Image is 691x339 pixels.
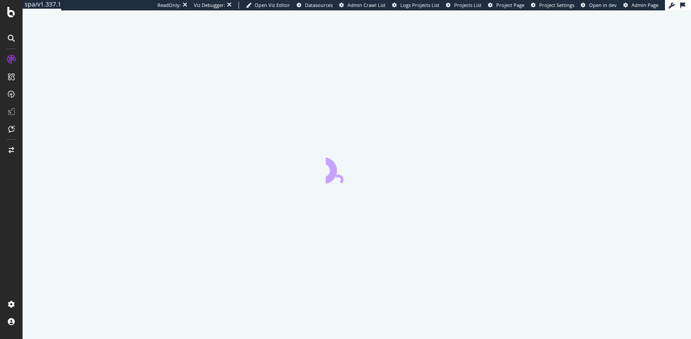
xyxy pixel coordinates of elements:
div: ReadOnly: [157,2,181,9]
span: Logs Projects List [400,2,439,8]
span: Open in dev [589,2,617,8]
a: Open Viz Editor [246,2,290,9]
a: Admin Crawl List [339,2,386,9]
a: Open in dev [581,2,617,9]
a: Logs Projects List [392,2,439,9]
span: Open Viz Editor [255,2,290,8]
div: animation [326,152,388,184]
a: Project Page [488,2,524,9]
span: Admin Crawl List [347,2,386,8]
a: Projects List [446,2,481,9]
span: Project Settings [539,2,574,8]
a: Admin Page [623,2,658,9]
div: Viz Debugger: [194,2,225,9]
a: Project Settings [531,2,574,9]
span: Admin Page [632,2,658,8]
span: Datasources [305,2,333,8]
span: Project Page [496,2,524,8]
span: Projects List [454,2,481,8]
a: Datasources [297,2,333,9]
